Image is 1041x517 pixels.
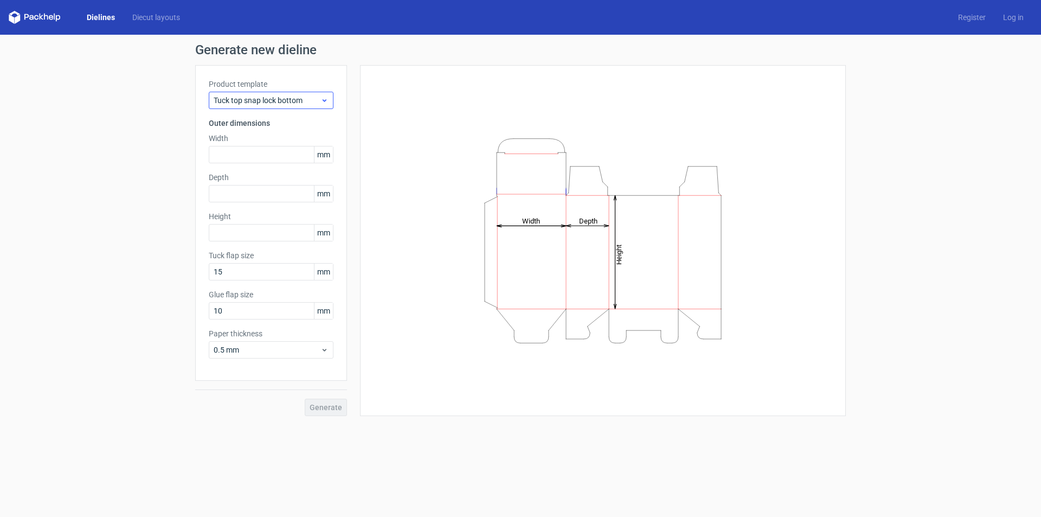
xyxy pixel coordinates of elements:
label: Tuck flap size [209,250,333,261]
h3: Outer dimensions [209,118,333,129]
label: Height [209,211,333,222]
a: Dielines [78,12,124,23]
label: Width [209,133,333,144]
tspan: Height [615,244,623,264]
a: Register [949,12,994,23]
tspan: Width [522,216,540,225]
a: Diecut layouts [124,12,189,23]
tspan: Depth [579,216,597,225]
span: 0.5 mm [214,344,320,355]
span: Tuck top snap lock bottom [214,95,320,106]
a: Log in [994,12,1032,23]
label: Glue flap size [209,289,333,300]
label: Depth [209,172,333,183]
span: mm [314,303,333,319]
span: mm [314,146,333,163]
span: mm [314,225,333,241]
h1: Generate new dieline [195,43,846,56]
span: mm [314,186,333,202]
label: Paper thickness [209,328,333,339]
label: Product template [209,79,333,90]
span: mm [314,264,333,280]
